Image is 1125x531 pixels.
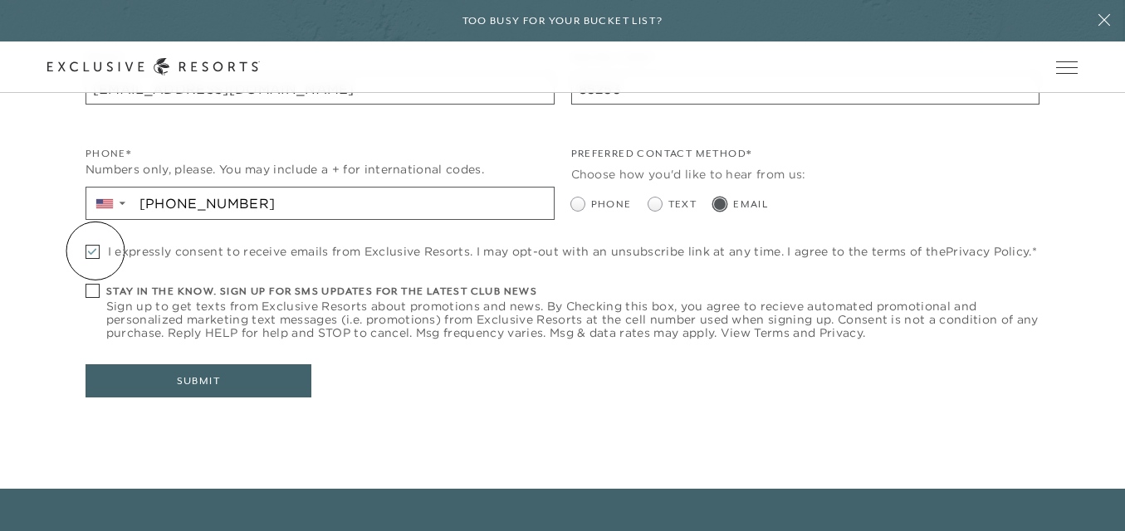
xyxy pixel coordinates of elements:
[86,364,311,397] button: Submit
[462,13,663,29] h6: Too busy for your bucket list?
[668,197,697,212] span: Text
[86,188,134,219] div: Country Code Selector
[117,198,128,208] span: ▼
[1056,61,1078,73] button: Open navigation
[108,245,1037,258] span: I expressly consent to receive emails from Exclusive Resorts. I may opt-out with an unsubscribe l...
[86,161,555,178] div: Numbers only, please. You may include a + for international codes.
[591,197,632,212] span: Phone
[106,300,1039,339] span: Sign up to get texts from Exclusive Resorts about promotions and news. By Checking this box, you ...
[134,188,554,219] input: Enter a phone number
[946,244,1029,259] a: Privacy Policy
[733,197,768,212] span: Email
[106,284,1039,300] h6: Stay in the know. Sign up for sms updates for the latest club news
[571,166,1040,183] div: Choose how you'd like to hear from us:
[571,146,752,170] legend: Preferred Contact Method*
[86,146,555,162] div: Phone*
